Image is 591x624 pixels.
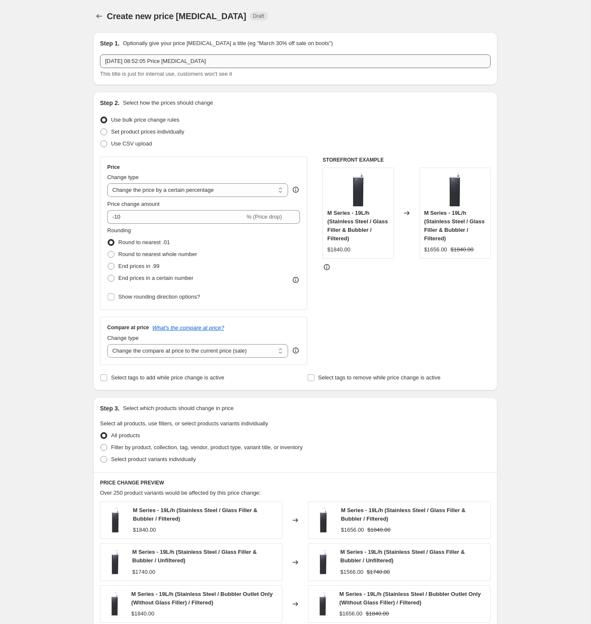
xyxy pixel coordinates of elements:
[318,374,441,381] span: Select tags to remove while price change is active
[107,174,139,180] span: Change type
[366,610,389,618] strike: $1840.00
[100,490,261,496] span: Over 250 product variants would be affected by this price change:
[123,39,333,48] p: Optionally give your price [MEDICAL_DATA] a title (eg "March 30% off sale on boots")
[111,128,184,135] span: Set product prices individually
[111,456,196,462] span: Select product variants individually
[107,335,139,341] span: Change type
[118,293,200,300] span: Show rounding direction options?
[118,239,170,245] span: Round to nearest .01
[111,432,140,439] span: All products
[424,245,447,254] div: $1656.00
[341,526,364,534] div: $1656.00
[340,568,363,576] div: $1566.00
[340,610,363,618] div: $1656.00
[100,71,232,77] span: This title is just for internal use, customers won't see it
[246,214,282,220] span: % (Price drop)
[327,245,350,254] div: $1840.00
[133,507,257,522] span: M Series - 19L/h (Stainless Steel / Glass Filler & Bubbler / Filtered)
[291,346,300,355] div: help
[93,10,105,22] button: Price change jobs
[107,210,245,224] input: -15
[438,172,472,206] img: front_80x.jpg
[152,325,224,331] button: What's the compare at price?
[123,404,234,413] p: Select which products should change in price
[105,591,125,617] img: front_80x.jpg
[111,117,179,123] span: Use bulk price change rules
[340,591,481,606] span: M Series - 19L/h (Stainless Steel / Bubbler Outlet Only (Without Glass Filler) / Filtered)
[100,479,491,486] h6: PRICE CHANGE PREVIEW
[105,550,126,575] img: front_80x.jpg
[367,526,390,534] strike: $1840.00
[131,610,154,618] div: $1840.00
[111,140,152,147] span: Use CSV upload
[133,526,156,534] div: $1840.00
[118,275,193,281] span: End prices in a certain number
[451,245,474,254] strike: $1840.00
[107,11,246,21] span: Create new price [MEDICAL_DATA]
[131,591,273,606] span: M Series - 19L/h (Stainless Steel / Bubbler Outlet Only (Without Glass Filler) / Filtered)
[341,172,375,206] img: front_80x.jpg
[100,420,268,427] span: Select all products, use filters, or select products variants individually
[100,99,120,107] h2: Step 2.
[107,227,131,234] span: Rounding
[132,549,257,564] span: M Series - 19L/h (Stainless Steel / Glass Filler & Bubbler / Unfiltered)
[100,54,491,68] input: 30% off holiday sale
[111,374,224,381] span: Select tags to add while price change is active
[118,263,160,269] span: End prices in .99
[323,157,491,163] h6: STOREFRONT EXAMPLE
[107,164,120,171] h3: Price
[253,13,264,20] span: Draft
[291,185,300,194] div: help
[367,568,390,576] strike: $1740.00
[313,591,333,617] img: front_80x.jpg
[107,324,149,331] h3: Compare at price
[100,404,120,413] h2: Step 3.
[132,568,155,576] div: $1740.00
[118,251,197,257] span: Round to nearest whole number
[107,201,160,207] span: Price change amount
[313,550,334,575] img: front_80x.jpg
[424,210,485,242] span: M Series - 19L/h (Stainless Steel / Glass Filler & Bubbler / Filtered)
[327,210,388,242] span: M Series - 19L/h (Stainless Steel / Glass Filler & Bubbler / Filtered)
[313,507,334,533] img: front_80x.jpg
[123,99,213,107] p: Select how the prices should change
[341,507,465,522] span: M Series - 19L/h (Stainless Steel / Glass Filler & Bubbler / Filtered)
[100,39,120,48] h2: Step 1.
[340,549,465,564] span: M Series - 19L/h (Stainless Steel / Glass Filler & Bubbler / Unfiltered)
[111,444,303,450] span: Filter by product, collection, tag, vendor, product type, variant title, or inventory
[105,507,126,533] img: front_80x.jpg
